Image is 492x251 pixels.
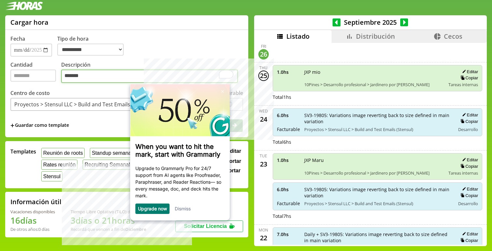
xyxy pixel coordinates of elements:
button: Rates reunión [41,160,77,170]
span: Cecos [444,32,462,41]
span: 7.0 hs [277,231,300,237]
span: 6.0 hs [277,112,300,118]
div: Proyectos > Stensul LLC > Build and Test Emails (Stensul) [14,101,153,108]
button: Editar [460,157,478,163]
div: 23 [258,159,269,169]
span: 6.0 hs [277,186,300,192]
span: 1.0 hs [277,157,300,163]
span: 10Pines > Desarrollo profesional > Jardinero por [PERSON_NAME] [304,170,444,176]
span: Distribución [356,32,395,41]
label: Fecha [10,35,25,42]
h1: 16 días [10,215,55,226]
b: Diciembre [125,226,146,232]
button: Copiar [458,238,478,243]
span: 1.0 hs [277,69,300,75]
span: Daily + SV3-19805: Variations image reverting back to size defined in main variation [304,231,451,244]
span: Tareas internas [448,82,478,87]
button: Copiar [458,164,478,169]
div: Vacaciones disponibles [10,209,55,215]
button: Copiar [458,75,478,81]
button: Editar [460,231,478,237]
label: Cantidad [10,61,61,85]
div: Total 7 hs [273,213,483,219]
button: Solicitar Licencia [175,220,243,232]
label: Centro de costo [10,89,50,97]
button: Reunión de roots [41,148,85,158]
div: Recordá que vencen a fin de [71,226,148,232]
p: Upgrade to Grammarly Pro for 24/7 support from AI agents like Proofreader, Paraphraser, and Reade... [9,81,98,115]
label: Descripción [61,61,243,85]
select: Tipo de hora [57,44,124,56]
div: 24 [258,114,269,124]
span: Listado [286,32,309,41]
h1: Cargar hora [10,18,48,27]
button: Editar [460,112,478,118]
div: Total 6 hs [273,139,483,145]
span: Templates [10,148,36,155]
span: JXP mio [304,69,444,75]
label: Tipo de hora [57,35,129,57]
div: Fri [261,44,266,49]
div: Thu [259,65,267,71]
span: +Guardar como template [10,122,69,129]
span: Septiembre 2025 [341,18,400,27]
span: 10Pines > Desarrollo profesional > Jardinero por [PERSON_NAME] [304,82,444,87]
span: Desarrollo [458,201,478,206]
h3: When you want to hit the mark, start with Grammarly [9,59,98,74]
button: Copiar [458,193,478,198]
div: Wed [259,108,268,114]
span: Proyectos > Stensul LLC > Build and Test Emails (Stensul) [304,201,451,206]
img: close_x_white.png [95,6,97,9]
div: 25 [258,71,269,81]
textarea: To enrich screen reader interactions, please activate Accessibility in Grammarly extension settings [61,70,238,83]
button: Editar [460,186,478,192]
span: + [10,122,14,129]
span: Tareas internas [448,170,478,176]
div: Total 1 hs [273,94,483,100]
div: De otros años: 0 días [10,226,55,232]
span: Solicitar Licencia [184,223,227,229]
img: logotipo [5,2,43,10]
span: Facturable [277,126,300,132]
button: Standup semanal [90,148,134,158]
button: Copiar [458,119,478,124]
span: Facturable [277,200,300,206]
div: scrollable content [254,43,487,245]
button: Stensul [41,171,62,181]
span: SV3-19805: Variations image reverting back to size defined in main variation [304,112,451,125]
div: Mon [259,227,268,233]
div: 26 [258,49,269,59]
a: Upgrade now [11,122,40,127]
span: JXP Maru [304,157,444,163]
input: Cantidad [10,70,56,82]
h2: Información útil [10,197,61,206]
button: Editar [460,69,478,74]
a: Dismiss [48,122,64,127]
h1: 3 días o 21 horas [71,215,148,226]
button: Recruiting Semanal [83,160,132,170]
span: Desarrollo [458,126,478,132]
div: Tiempo Libre Optativo (TiLO) disponible [71,209,148,215]
span: Editar [226,148,241,154]
span: SV3-19805: Variations image reverting back to size defined in main variation [304,186,451,199]
div: 22 [258,233,269,243]
span: Proyectos > Stensul LLC > Build and Test Emails (Stensul) [304,126,451,132]
div: Tue [260,153,267,159]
